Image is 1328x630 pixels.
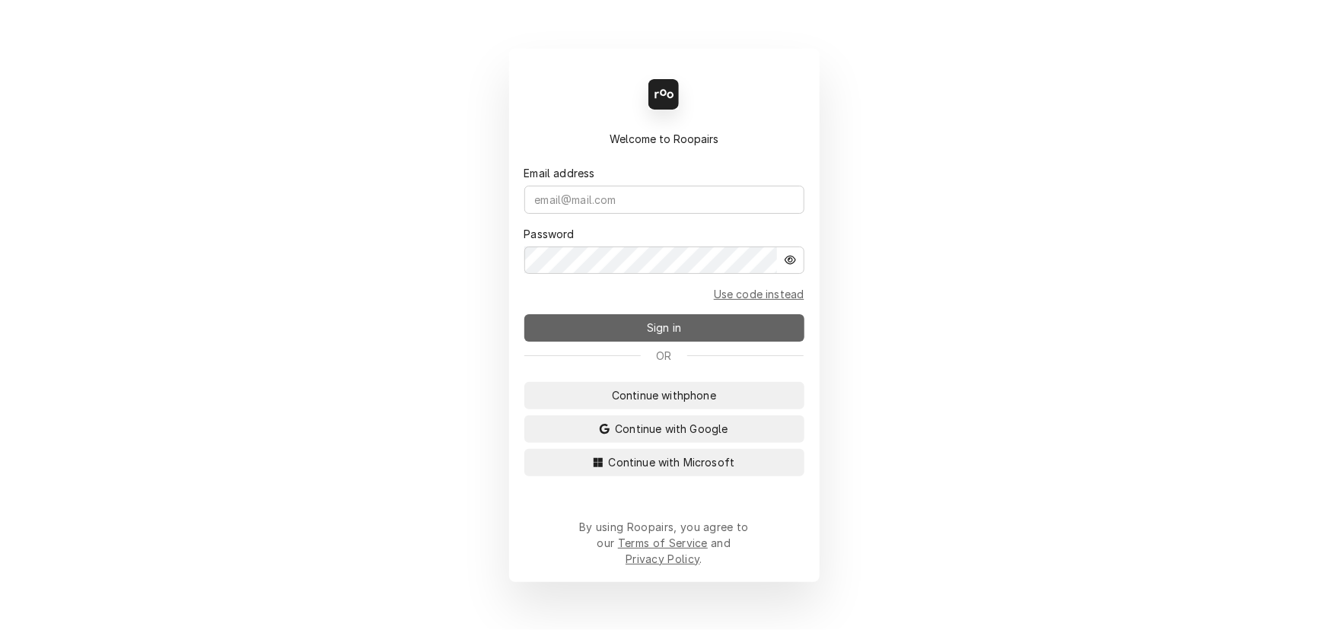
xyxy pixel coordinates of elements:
button: Continue with Microsoft [524,449,804,476]
div: By using Roopairs, you agree to our and . [579,519,750,567]
button: Sign in [524,314,804,342]
button: Continue with Google [524,415,804,443]
span: Continue with Google [612,421,731,437]
label: Password [524,226,575,242]
span: Continue with phone [609,387,719,403]
div: Welcome to Roopairs [524,131,804,147]
div: Or [524,348,804,364]
a: Terms of Service [618,536,708,549]
button: Continue withphone [524,382,804,409]
a: Privacy Policy [626,552,699,565]
span: Sign in [644,320,684,336]
input: email@mail.com [524,186,804,214]
label: Email address [524,165,595,181]
a: Go to Email and code form [714,286,804,302]
span: Continue with Microsoft [606,454,738,470]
